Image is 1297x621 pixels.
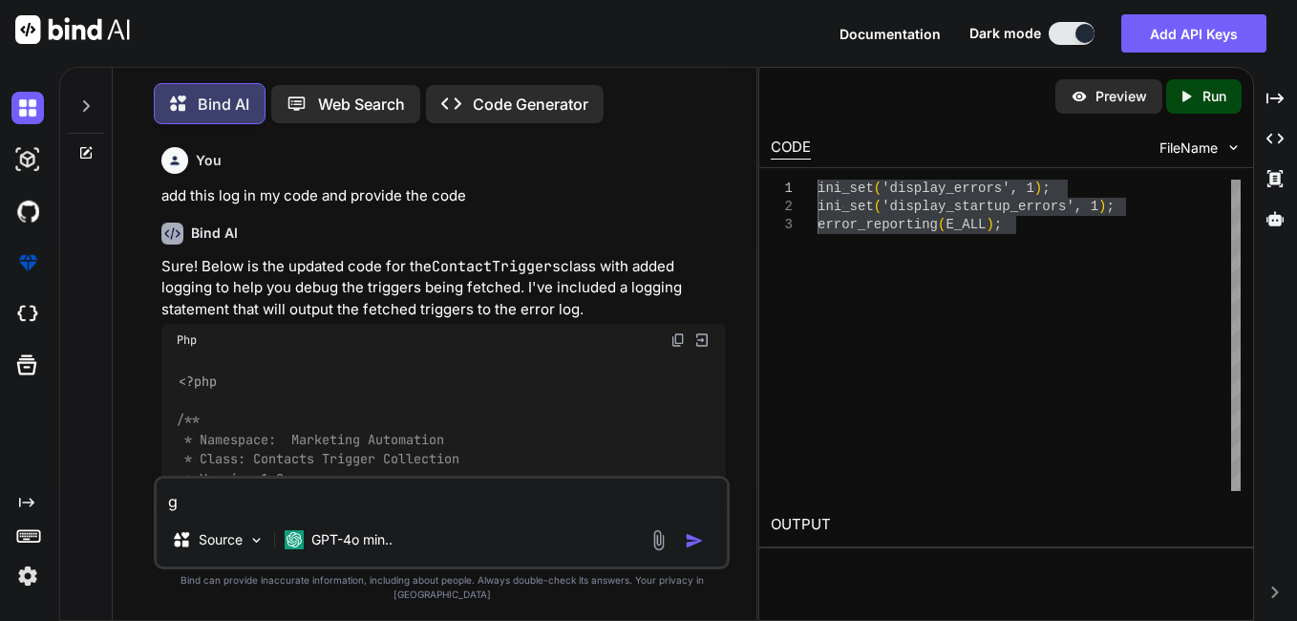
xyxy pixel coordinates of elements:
[840,24,941,44] button: Documentation
[670,332,686,348] img: copy
[473,93,588,116] p: Code Generator
[771,216,793,234] div: 3
[157,479,727,513] textarea: g
[987,217,994,232] span: )
[969,24,1041,43] span: Dark mode
[1043,181,1051,196] span: ;
[11,92,44,124] img: darkChat
[994,217,1002,232] span: ;
[177,332,197,348] span: Php
[11,143,44,176] img: darkAi-studio
[818,181,874,196] span: ini_set
[818,199,874,214] span: ini_set
[161,256,726,321] p: Sure! Below is the updated code for the class with added logging to help you debug the triggers b...
[11,195,44,227] img: githubDark
[11,246,44,279] img: premium
[311,530,393,549] p: GPT-4o min..
[771,137,811,160] div: CODE
[1095,87,1147,106] p: Preview
[161,185,726,207] p: add this log in my code and provide the code
[1225,139,1242,156] img: chevron down
[1202,87,1226,106] p: Run
[432,257,561,276] code: ContactTriggers
[874,199,882,214] span: (
[154,573,730,602] p: Bind can provide inaccurate information, including about people. Always double-check its answers....
[882,181,1035,196] span: 'display_errors', 1
[11,560,44,592] img: settings
[191,224,238,243] h6: Bind AI
[874,181,882,196] span: (
[177,412,459,526] span: /** * Namespace: Marketing Automation * Class: Contacts Trigger Collection * Version 1.0 * Develo...
[318,93,405,116] p: Web Search
[771,198,793,216] div: 2
[11,298,44,331] img: cloudideIcon
[15,15,130,44] img: Bind AI
[1071,88,1088,105] img: preview
[882,199,1099,214] span: 'display_startup_errors', 1
[693,332,711,349] img: Open in Browser
[196,151,222,170] h6: You
[818,217,938,232] span: error_reporting
[1034,181,1042,196] span: )
[1107,199,1115,214] span: ;
[248,532,265,548] img: Pick Models
[1121,14,1266,53] button: Add API Keys
[285,530,304,549] img: GPT-4o mini
[199,530,243,549] p: Source
[179,373,217,390] span: <?php
[771,180,793,198] div: 1
[1098,199,1106,214] span: )
[1159,139,1218,158] span: FileName
[648,529,670,551] img: attachment
[946,217,987,232] span: E_ALL
[198,93,249,116] p: Bind AI
[685,531,704,550] img: icon
[938,217,946,232] span: (
[759,503,1252,547] h2: OUTPUT
[840,26,941,42] span: Documentation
